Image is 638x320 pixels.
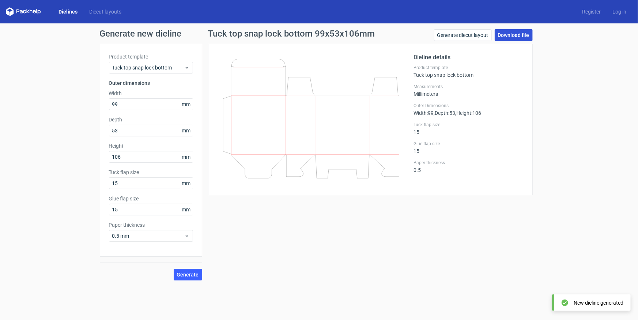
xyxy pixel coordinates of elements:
h1: Generate new dieline [100,29,539,38]
span: mm [180,125,193,136]
span: , Depth : 53 [434,110,456,116]
label: Height [109,142,193,150]
label: Measurements [414,84,524,90]
label: Product template [109,53,193,60]
span: mm [180,151,193,162]
a: Generate diecut layout [434,29,492,41]
label: Width [109,90,193,97]
div: 0.5 [414,160,524,173]
div: Tuck top snap lock bottom [414,65,524,78]
label: Outer Dimensions [414,103,524,109]
label: Product template [414,65,524,71]
button: Generate [174,269,202,281]
span: , Height : 106 [456,110,482,116]
span: 0.5 mm [112,232,184,240]
label: Paper thickness [109,221,193,229]
div: 15 [414,122,524,135]
a: Download file [495,29,533,41]
label: Tuck flap size [109,169,193,176]
div: New dieline generated [574,299,623,306]
span: Tuck top snap lock bottom [112,64,184,71]
label: Tuck flap size [414,122,524,128]
span: mm [180,204,193,215]
span: mm [180,178,193,189]
span: Width : 99 [414,110,434,116]
h3: Outer dimensions [109,79,193,87]
div: Millimeters [414,84,524,97]
a: Dielines [53,8,83,15]
label: Depth [109,116,193,123]
a: Diecut layouts [83,8,127,15]
label: Paper thickness [414,160,524,166]
a: Log in [607,8,632,15]
h1: Tuck top snap lock bottom 99x53x106mm [208,29,375,38]
span: mm [180,99,193,110]
span: Generate [177,272,199,277]
a: Register [576,8,607,15]
label: Glue flap size [109,195,193,202]
label: Glue flap size [414,141,524,147]
div: 15 [414,141,524,154]
h2: Dieline details [414,53,524,62]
